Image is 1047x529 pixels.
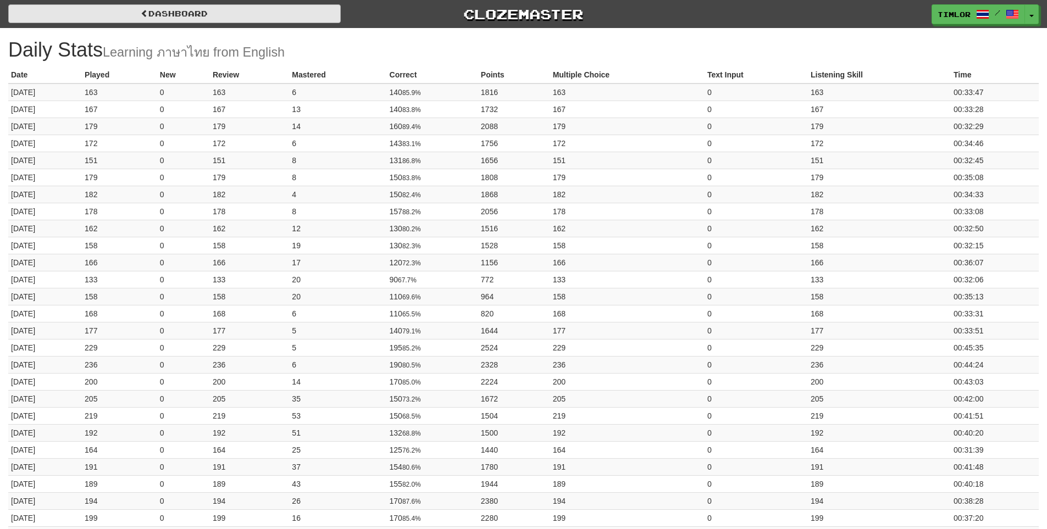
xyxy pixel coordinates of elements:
[210,83,289,101] td: 163
[478,288,550,305] td: 964
[210,424,289,441] td: 192
[82,458,157,475] td: 191
[550,407,705,424] td: 219
[289,220,386,237] td: 12
[157,118,210,135] td: 0
[808,441,951,458] td: 164
[8,203,82,220] td: [DATE]
[550,390,705,407] td: 205
[951,305,1039,322] td: 00:33:31
[951,356,1039,373] td: 00:44:24
[8,186,82,203] td: [DATE]
[289,373,386,390] td: 14
[157,135,210,152] td: 0
[951,407,1039,424] td: 00:41:51
[550,322,705,339] td: 177
[550,305,705,322] td: 168
[82,237,157,254] td: 158
[938,9,971,19] span: timlor
[82,220,157,237] td: 162
[289,322,386,339] td: 5
[289,118,386,135] td: 14
[550,237,705,254] td: 158
[82,322,157,339] td: 177
[387,83,478,101] td: 140
[951,322,1039,339] td: 00:33:51
[82,83,157,101] td: 163
[8,220,82,237] td: [DATE]
[550,169,705,186] td: 179
[387,356,478,373] td: 190
[550,424,705,441] td: 192
[289,135,386,152] td: 6
[387,135,478,152] td: 143
[8,407,82,424] td: [DATE]
[157,101,210,118] td: 0
[402,208,421,216] small: 88.2%
[82,339,157,356] td: 229
[951,203,1039,220] td: 00:33:08
[951,458,1039,475] td: 00:41:48
[289,407,386,424] td: 53
[705,135,808,152] td: 0
[808,66,951,83] th: Listening Skill
[82,305,157,322] td: 168
[951,339,1039,356] td: 00:45:35
[705,322,808,339] td: 0
[8,356,82,373] td: [DATE]
[808,407,951,424] td: 219
[550,356,705,373] td: 236
[289,101,386,118] td: 13
[705,118,808,135] td: 0
[103,45,285,59] small: Learning ภาษาไทย from English
[951,135,1039,152] td: 00:34:46
[951,101,1039,118] td: 00:33:28
[808,203,951,220] td: 178
[705,390,808,407] td: 0
[387,390,478,407] td: 150
[550,186,705,203] td: 182
[402,191,421,199] small: 82.4%
[289,66,386,83] th: Mastered
[808,458,951,475] td: 191
[951,373,1039,390] td: 00:43:03
[157,66,210,83] th: New
[8,424,82,441] td: [DATE]
[8,237,82,254] td: [DATE]
[402,157,421,165] small: 86.8%
[157,237,210,254] td: 0
[550,152,705,169] td: 151
[157,441,210,458] td: 0
[157,83,210,101] td: 0
[402,447,421,454] small: 76.2%
[8,135,82,152] td: [DATE]
[210,66,289,83] th: Review
[550,101,705,118] td: 167
[387,169,478,186] td: 150
[951,66,1039,83] th: Time
[157,373,210,390] td: 0
[478,407,550,424] td: 1504
[8,101,82,118] td: [DATE]
[210,407,289,424] td: 219
[808,83,951,101] td: 163
[478,169,550,186] td: 1808
[478,203,550,220] td: 2056
[289,356,386,373] td: 6
[82,254,157,271] td: 166
[550,220,705,237] td: 162
[289,254,386,271] td: 17
[82,101,157,118] td: 167
[8,373,82,390] td: [DATE]
[478,458,550,475] td: 1780
[82,288,157,305] td: 158
[550,254,705,271] td: 166
[210,203,289,220] td: 178
[402,464,421,471] small: 80.6%
[550,118,705,135] td: 179
[210,152,289,169] td: 151
[387,186,478,203] td: 150
[705,407,808,424] td: 0
[8,83,82,101] td: [DATE]
[289,83,386,101] td: 6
